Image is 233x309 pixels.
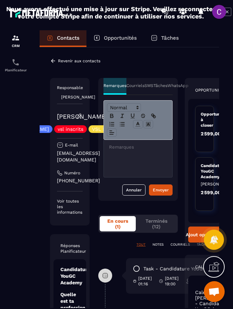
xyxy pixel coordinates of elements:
p: Planificateur [2,68,30,72]
p: WhatsApp [167,83,189,88]
p: CRM [2,44,30,48]
p: task - Candidature YouGC Academy [143,266,229,272]
p: NOTES [152,242,164,247]
a: [PERSON_NAME] [57,113,107,120]
p: Opportunité à closer [201,111,208,128]
a: Opportunités [86,30,144,47]
p: [PHONE_NUMBER] [57,177,83,184]
p: COURRIELS [170,242,190,247]
button: Envoyer [149,184,173,196]
p: Tâches [161,35,179,41]
p: Calendrier [195,264,222,270]
a: formationformationCRM [2,29,30,53]
p: 2 599,00 € [201,131,226,136]
p: Numéro [64,170,80,176]
p: Candidature YouGC Academy [60,266,90,286]
p: [DATE] 19:00 [165,276,181,287]
img: formation [11,34,20,42]
p: Courriels [126,83,144,88]
p: Contacts [57,35,80,41]
img: logo [10,6,72,19]
p: TOUT [136,242,145,247]
a: schedulerschedulerPlanificateur [2,53,30,77]
p: 2 599,00 € [201,190,226,195]
button: Annuler [122,184,145,196]
p: Remarques [103,83,126,88]
p: Candidature YouGC Academy [201,163,208,180]
span: En cours (1) [104,218,131,229]
p: Réponses Planificateur [60,243,86,254]
span: Terminés (12) [141,218,172,229]
img: scheduler [11,58,20,66]
p: E-mail [65,142,78,148]
a: Contacts [40,30,86,47]
p: vsl inscrits [58,127,83,132]
p: [DATE] 01:16 [138,276,154,287]
p: Responsable [57,85,83,90]
a: Tâches [144,30,186,47]
p: Tâches [153,83,167,88]
p: Revenir aux contacts [58,58,100,63]
p: SMS [144,83,153,88]
h2: Nous avons effectué une mise à jour sur Stripe. Veuillez reconnecter votre compte Stripe afin de ... [2,5,219,20]
div: Ouvrir le chat [204,281,225,302]
button: En cours (1) [100,216,135,231]
p: [PERSON_NAME] [61,95,95,100]
button: Ajout opportunité [188,227,221,243]
p: Opportunités [104,35,137,41]
button: Terminés (12) [136,216,176,231]
p: Opportunités [195,87,227,93]
p: [EMAIL_ADDRESS][DOMAIN_NAME] [57,150,83,163]
p: [PERSON_NAME] [201,181,208,187]
p: VSL Mailing [92,127,119,132]
p: Voir toutes les informations [57,198,83,215]
div: Envoyer [153,187,169,193]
